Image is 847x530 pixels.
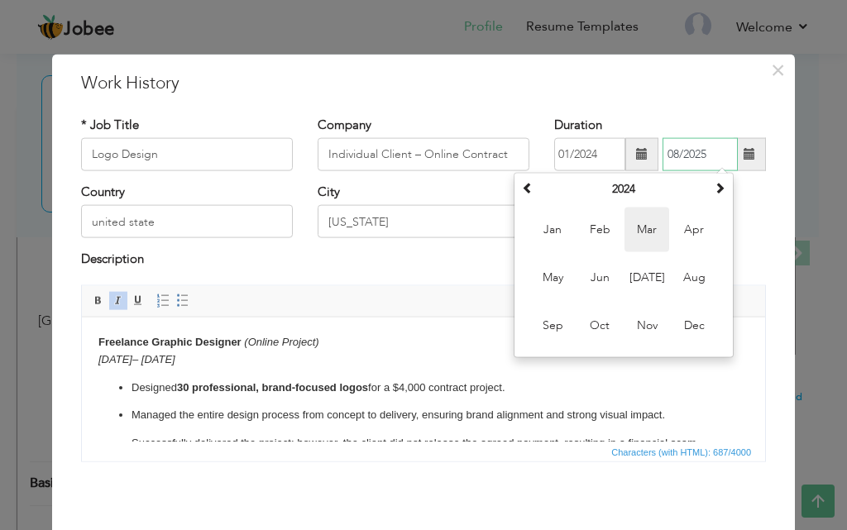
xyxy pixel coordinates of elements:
[50,117,634,135] p: Successfully delivered the project; however, the client did not release the agreed payment, resul...
[577,255,622,300] span: Jun
[764,56,791,83] button: Close
[81,70,766,95] h3: Work History
[522,182,534,193] span: Previous Year
[129,291,147,309] a: Underline
[672,255,716,300] span: Aug
[624,303,669,348] span: Nov
[318,116,371,133] label: Company
[538,177,710,202] th: Select Year
[577,303,622,348] span: Oct
[663,138,738,171] input: Present
[318,184,340,201] label: City
[174,291,192,309] a: Insert/Remove Bulleted List
[771,55,785,84] span: ×
[577,208,622,252] span: Feb
[81,116,139,133] label: * Job Title
[608,444,754,459] span: Characters (with HTML): 687/4000
[624,255,669,300] span: [DATE]
[109,291,127,309] a: Italic
[530,255,575,300] span: May
[672,303,716,348] span: Dec
[530,208,575,252] span: Jan
[530,303,575,348] span: Sep
[714,182,725,193] span: Next Year
[672,208,716,252] span: Apr
[89,291,108,309] a: Bold
[624,208,669,252] span: Mar
[81,251,144,268] label: Description
[81,184,125,201] label: Country
[82,317,765,441] iframe: Rich Text Editor, workEditor
[554,138,625,171] input: From
[154,291,172,309] a: Insert/Remove Numbered List
[608,444,756,459] div: Statistics
[554,116,602,133] label: Duration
